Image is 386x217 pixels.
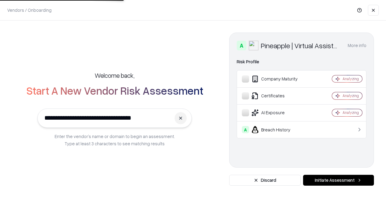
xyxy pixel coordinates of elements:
[303,175,374,186] button: Initiate Assessment
[348,40,366,51] button: More info
[95,71,134,80] h5: Welcome back,
[343,93,359,98] div: Analyzing
[343,76,359,81] div: Analyzing
[55,133,175,147] p: Enter the vendor’s name or domain to begin an assessment. Type at least 3 characters to see match...
[229,175,301,186] button: Discard
[237,58,366,65] div: Risk Profile
[242,75,314,83] div: Company Maturity
[242,109,314,116] div: AI Exposure
[249,41,258,50] img: Pineapple | Virtual Assistant Agency
[261,41,340,50] div: Pineapple | Virtual Assistant Agency
[237,41,246,50] div: A
[26,84,203,96] h2: Start A New Vendor Risk Assessment
[343,110,359,115] div: Analyzing
[242,126,314,133] div: Breach History
[242,92,314,99] div: Certificates
[242,126,249,133] div: A
[7,7,52,13] p: Vendors / Onboarding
